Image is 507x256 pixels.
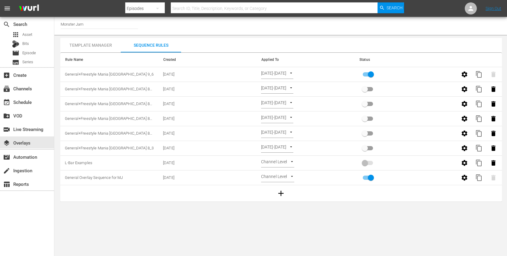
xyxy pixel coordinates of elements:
[3,139,10,147] span: Overlays
[3,167,10,174] span: Ingestion
[378,2,404,13] button: Search
[163,161,174,165] span: 01/29/2025 11:25:02 -06:00
[22,59,33,65] span: Series
[261,173,294,182] div: Channel Level
[475,145,483,152] span: content_copy
[22,50,36,56] span: Episode
[3,112,10,120] span: VOD
[22,41,29,47] span: Bits
[163,87,174,91] span: 07/17/2025 16:18:39 -05:00
[65,116,156,121] span: General+Freestyle Mania Las Vegas 8_17
[486,72,501,76] span: Can't delete active Rule Set
[472,101,486,106] span: Create a copy
[261,99,293,108] div: [DATE]-[DATE]
[472,86,486,91] span: Create a copy
[12,49,19,57] span: Episode
[3,72,10,79] span: Create
[486,145,501,150] span: Delete
[457,160,472,165] span: Edit
[12,31,19,38] span: Asset
[457,145,472,150] span: Edit
[163,131,174,136] span: 07/17/2025 16:15:26 -05:00
[163,101,174,106] span: 07/17/2025 16:17:37 -05:00
[475,159,483,167] span: content_copy
[163,116,174,121] span: 07/17/2025 16:16:18 -05:00
[4,5,11,12] span: menu
[22,32,32,38] span: Asset
[65,101,156,106] span: General+Freestyle Mania Las Vegas 8_23
[457,131,472,135] span: Edit
[387,2,403,13] span: Search
[457,72,472,76] span: Edit
[486,175,501,180] span: Can't delete active Rule Set
[472,145,486,150] span: Create a copy
[457,101,472,106] span: Edit
[472,116,486,120] span: Create a copy
[12,59,19,66] span: Series
[121,38,181,52] button: Sequence Rules
[261,144,293,153] div: [DATE]-[DATE]
[261,158,294,167] div: Channel Level
[261,70,293,79] div: [DATE]-[DATE]
[486,6,501,11] a: Sign Out
[14,2,43,16] img: ans4CAIJ8jUAAAAAAAAAAAAAAAAAAAAAAAAgQb4GAAAAAAAAAAAAAAAAAAAAAAAAJMjXAAAAAAAAAAAAAAAAAAAAAAAAgAT5G...
[472,175,486,180] span: Create a copy
[355,53,453,67] th: Status
[3,126,10,133] span: Live Streaming
[3,181,10,188] span: Reports
[65,146,154,150] span: General+Freestyle Mania Las Vegas 8_3
[472,160,486,165] span: Create a copy
[486,86,501,91] span: Delete
[163,175,174,180] span: 03/01/2024 13:49:39 -06:00
[65,87,156,91] span: General+Freestyle Mania Las Vegas 8_31
[3,21,10,28] span: Search
[457,86,472,91] span: Edit
[65,175,123,180] span: General Overlay Sequence for MJ
[475,130,483,137] span: content_copy
[486,131,501,135] span: Delete
[261,85,293,94] div: [DATE]-[DATE]
[475,115,483,122] span: content_copy
[475,174,483,181] span: content_copy
[472,131,486,135] span: Create a copy
[261,114,293,123] div: [DATE]-[DATE]
[65,161,92,165] span: L-Bar Examples
[475,71,483,78] span: content_copy
[486,116,501,120] span: Delete
[475,100,483,108] span: content_copy
[457,116,472,120] span: Edit
[457,175,472,180] span: Edit
[65,131,156,136] span: General+Freestyle Mania Las Vegas 8_10
[12,40,19,48] div: Bits
[3,154,10,161] span: Automation
[475,86,483,93] span: content_copy
[486,160,501,165] span: Delete
[65,72,154,76] span: General+Freestyle Mania Las Vegas 9_6
[273,191,289,195] span: Create Rules
[163,146,174,150] span: 07/17/2025 16:14:27 -05:00
[472,72,486,76] span: Create a copy
[158,53,257,67] th: Created
[3,85,10,92] span: Channels
[257,53,355,67] th: Applied To
[261,129,293,138] div: [DATE]-[DATE]
[486,101,501,106] span: Delete
[163,72,174,76] span: 07/17/2025 16:19:35 -05:00
[3,99,10,106] span: Schedule
[60,38,121,52] button: Template Manager
[60,53,158,67] th: Rule Name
